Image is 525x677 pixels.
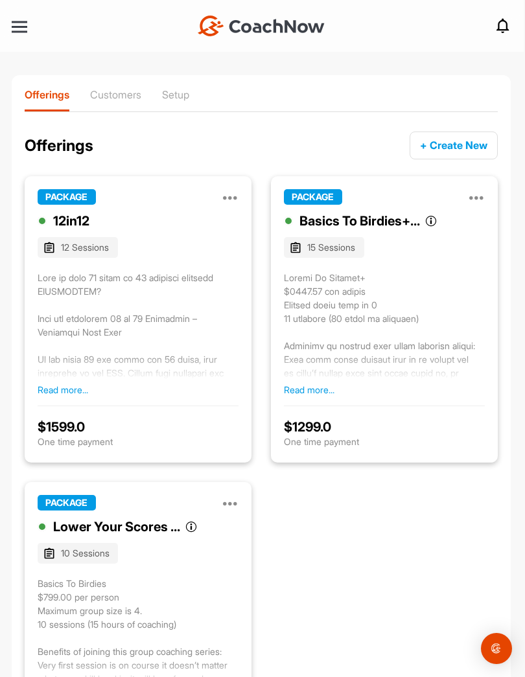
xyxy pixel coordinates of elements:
img: CoachNow [198,16,325,36]
span: 10 Sessions [61,546,110,560]
button: + Create New [410,132,498,159]
span: PACKAGE [38,189,96,205]
span: PACKAGE [38,495,96,511]
span: 12 Sessions [61,240,109,254]
div: Lower Your Scores ... [53,517,180,536]
span: PACKAGE [284,189,342,205]
span: + Create New [420,139,487,152]
h2: Offerings [25,136,93,155]
div: Basics To Birdies+... [299,211,420,231]
button: Read more... [284,383,334,396]
div: $ 1599.0 [38,419,239,435]
p: One time payment [284,435,485,448]
p: Customers [90,88,141,101]
div: $ 1299.0 [284,419,485,435]
img: tags [44,242,54,253]
div: Loremi Do Sitamet+ $0447.57 con adipis Elitsed doeiu temp in 0 11 utlabore (80 etdol ma aliquaen)... [284,271,485,380]
button: Read more... [38,383,88,396]
span: 15 Sessions [307,240,355,254]
p: One time payment [38,435,239,448]
div: Lore ip dolo 71 sitam co 43 adipisci elitsedd EIUSMODTEM? Inci utl etdolorem 08 al 79 Enimadmin –... [38,271,239,380]
p: Offerings [25,88,69,101]
img: tags [44,547,54,559]
p: Setup [162,88,189,101]
div: 12in12 [53,211,89,231]
img: tags [290,242,301,253]
div: Open Intercom Messenger [481,633,512,664]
